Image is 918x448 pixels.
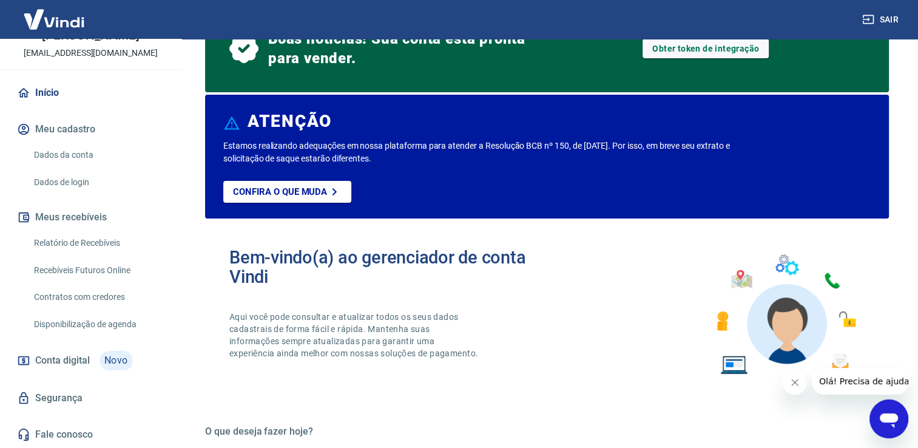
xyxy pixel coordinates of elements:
a: Conta digitalNovo [15,346,167,375]
iframe: Mensagem da empresa [812,368,908,395]
a: Início [15,80,167,106]
span: Novo [100,351,133,370]
h5: O que deseja fazer hoje? [205,426,889,438]
img: Imagem de um avatar masculino com diversos icones exemplificando as funcionalidades do gerenciado... [706,248,865,382]
h2: Bem-vindo(a) ao gerenciador de conta Vindi [229,248,547,287]
p: [PERSON_NAME] [42,29,139,42]
a: Dados da conta [29,143,167,168]
span: Boas notícias! Sua conta está pronta para vender. [268,29,530,68]
p: Aqui você pode consultar e atualizar todos os seus dados cadastrais de forma fácil e rápida. Mant... [229,311,481,359]
p: Confira o que muda [233,186,327,197]
a: Confira o que muda [223,181,351,203]
button: Meu cadastro [15,116,167,143]
a: Dados de login [29,170,167,195]
h6: ATENÇÃO [248,115,332,127]
a: Obter token de integração [643,39,769,58]
span: Conta digital [35,352,90,369]
p: Estamos realizando adequações em nossa plataforma para atender a Resolução BCB nº 150, de [DATE].... [223,140,741,165]
a: Fale conosco [15,421,167,448]
a: Relatório de Recebíveis [29,231,167,256]
img: Vindi [15,1,93,38]
a: Segurança [15,385,167,412]
span: Olá! Precisa de ajuda? [7,8,102,18]
iframe: Botão para abrir a janela de mensagens [869,399,908,438]
button: Sair [860,8,903,31]
a: Disponibilização de agenda [29,312,167,337]
a: Recebíveis Futuros Online [29,258,167,283]
button: Meus recebíveis [15,204,167,231]
a: Contratos com credores [29,285,167,310]
p: [EMAIL_ADDRESS][DOMAIN_NAME] [24,47,158,59]
iframe: Fechar mensagem [783,370,807,395]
